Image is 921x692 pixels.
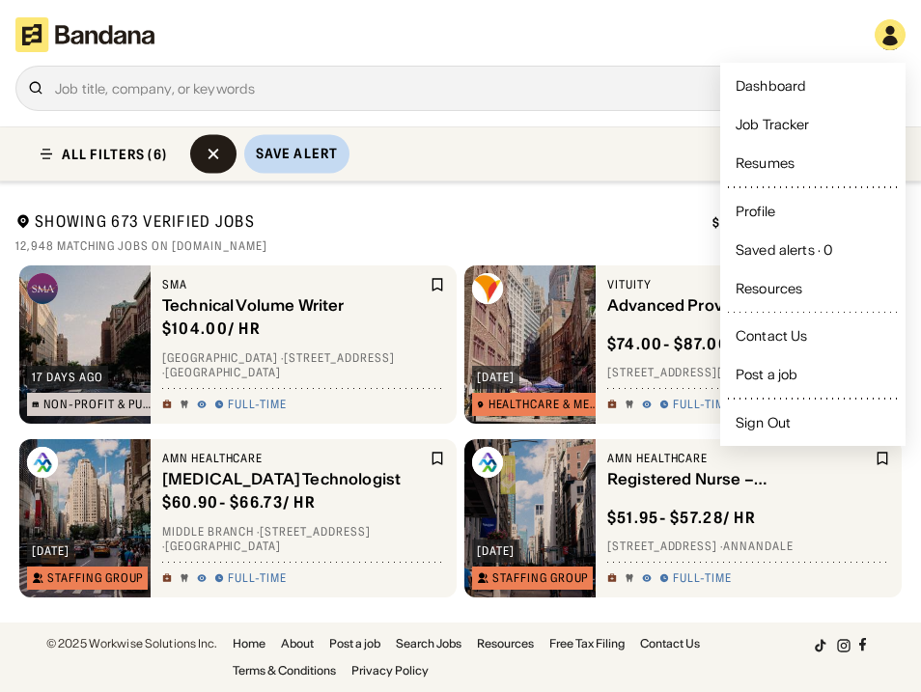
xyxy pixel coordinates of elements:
a: Contact Us [640,638,700,650]
div: Full-time [673,570,732,586]
div: $ 60.90 - $66.73 / hr [162,492,316,512]
div: Staffing Group [492,572,588,584]
div: Full-time [228,570,287,586]
div: [DATE] [477,545,515,557]
div: $ [712,215,720,231]
div: 17 days ago [32,372,103,383]
div: Post a job [736,368,797,381]
div: Profile [736,205,775,218]
div: Showing 673 Verified Jobs [15,211,697,235]
div: Full-time [673,397,732,412]
a: Job Tracker [728,109,898,140]
div: Full-time [228,397,287,412]
img: Bandana logotype [15,17,154,52]
img: AMN Healthcare logo [472,447,503,478]
a: Resources [477,638,534,650]
div: [DATE] [477,372,515,383]
div: $ 51.95 - $57.28 / hr [607,507,756,527]
a: Home [233,638,265,650]
div: Job Tracker [736,118,810,131]
div: © 2025 Workwise Solutions Inc. [46,638,217,650]
img: SMA logo [27,273,58,304]
div: Save Alert [256,145,338,162]
a: Resumes [728,148,898,179]
div: Healthcare & Mental Health [488,399,599,410]
a: Dashboard [728,70,898,101]
a: Saved alerts · 0 [728,235,898,265]
div: Sign Out [736,416,791,429]
div: Non-Profit & Public Service [43,399,153,410]
a: Resources [728,273,898,304]
div: Contact Us [736,329,807,343]
div: Staffing Group [47,572,143,584]
a: Profile [728,196,898,227]
img: AMN Healthcare logo [27,447,58,478]
div: Resumes [736,156,795,170]
div: Dashboard [736,79,806,93]
div: $ 74.00 - $87.00 / hr [607,333,762,353]
div: [MEDICAL_DATA] Technologist [162,469,426,487]
img: Vituity logo [472,273,503,304]
div: Advanced Provider - Emergency Medicine Per Diem [607,295,871,314]
div: [DATE] [32,545,70,557]
a: Search Jobs [396,638,461,650]
div: Middle Branch · [STREET_ADDRESS] · [GEOGRAPHIC_DATA] [162,524,445,554]
div: 12,948 matching jobs on [DOMAIN_NAME] [15,238,906,254]
div: [GEOGRAPHIC_DATA] · [STREET_ADDRESS] · [GEOGRAPHIC_DATA] [162,350,445,380]
a: Privacy Policy [351,665,429,677]
div: ALL FILTERS (6) [62,147,167,160]
a: Post a job [329,638,380,650]
a: Terms & Conditions [233,665,336,677]
div: [STREET_ADDRESS] · Annandale [607,539,890,554]
div: AMN Healthcare [607,451,871,466]
div: Registered Nurse – Cardiovascular [607,469,871,487]
div: Job title, company, or keywords [55,81,893,96]
div: Resources [736,282,802,295]
div: Saved alerts · 0 [736,243,832,257]
a: Free Tax Filing [549,638,625,650]
a: Post a job [728,359,898,390]
div: AMN Healthcare [162,451,426,466]
div: grid [15,258,906,609]
div: [STREET_ADDRESS][PERSON_NAME] · Towson [607,365,890,380]
div: Technical Volume Writer [162,295,426,314]
div: SMA [162,277,426,292]
div: Vituity [607,277,871,292]
a: Contact Us [728,320,898,351]
div: $ 104.00 / hr [162,318,261,339]
a: About [281,638,314,650]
